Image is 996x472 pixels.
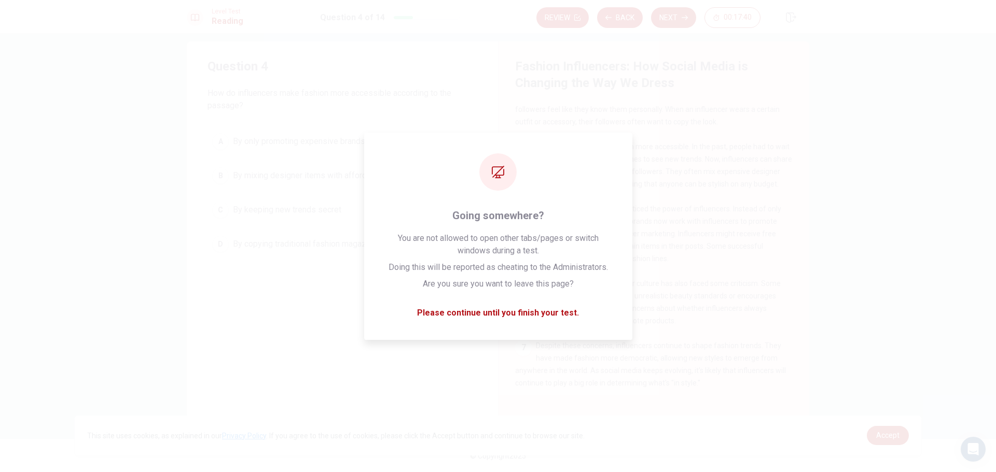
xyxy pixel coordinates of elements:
[208,163,477,189] button: BBy mixing designer items with affordable clothes
[233,204,341,216] span: By keeping new trends secret
[208,128,477,154] button: ABy only promoting expensive brands
[75,416,921,455] div: cookieconsent
[724,13,752,22] span: 00:17:40
[233,169,411,182] span: By mixing designer items with affordable clothes
[320,11,385,24] h1: Question 4 of 14
[212,133,229,150] div: A
[222,432,266,440] a: Privacy Policy
[208,87,477,112] span: How do influencers make fashion more accessible according to the passage?
[515,205,781,263] span: Many fashion brands have noticed the power of influencers. Instead of only using traditional adve...
[867,426,909,445] a: dismiss cookie message
[233,135,365,148] span: By only promoting expensive brands
[515,142,792,188] span: Influencers also make fashion more accessible. In the past, people had to wait for fashion shows ...
[212,8,243,15] span: Level Test
[515,277,532,294] div: 6
[536,7,589,28] button: Review
[515,279,781,325] span: However, the rise of influencer culture has also faced some criticism. Some people worry that it ...
[515,140,532,157] div: 4
[208,197,477,223] button: CBy keeping new trends secret
[208,231,477,257] button: DBy copying traditional fashion magazines
[876,431,900,439] span: Accept
[515,341,786,387] span: Despite these concerns, influencers continue to shape fashion trends. They have made fashion more...
[651,7,696,28] button: Next
[515,203,532,219] div: 5
[212,236,229,252] div: D
[233,238,382,250] span: By copying traditional fashion magazines
[597,7,643,28] button: Back
[470,452,526,460] span: © Copyright 2025
[961,437,986,462] div: Open Intercom Messenger
[704,7,760,28] button: 00:17:40
[87,432,585,440] span: This site uses cookies, as explained in our . If you agree to the use of cookies, please click th...
[212,202,229,218] div: C
[515,58,790,91] h4: Fashion Influencers: How Social Media is Changing the Way We Dress
[212,15,243,27] h1: Reading
[208,58,477,75] h4: Question 4
[212,167,229,184] div: B
[515,339,532,356] div: 7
